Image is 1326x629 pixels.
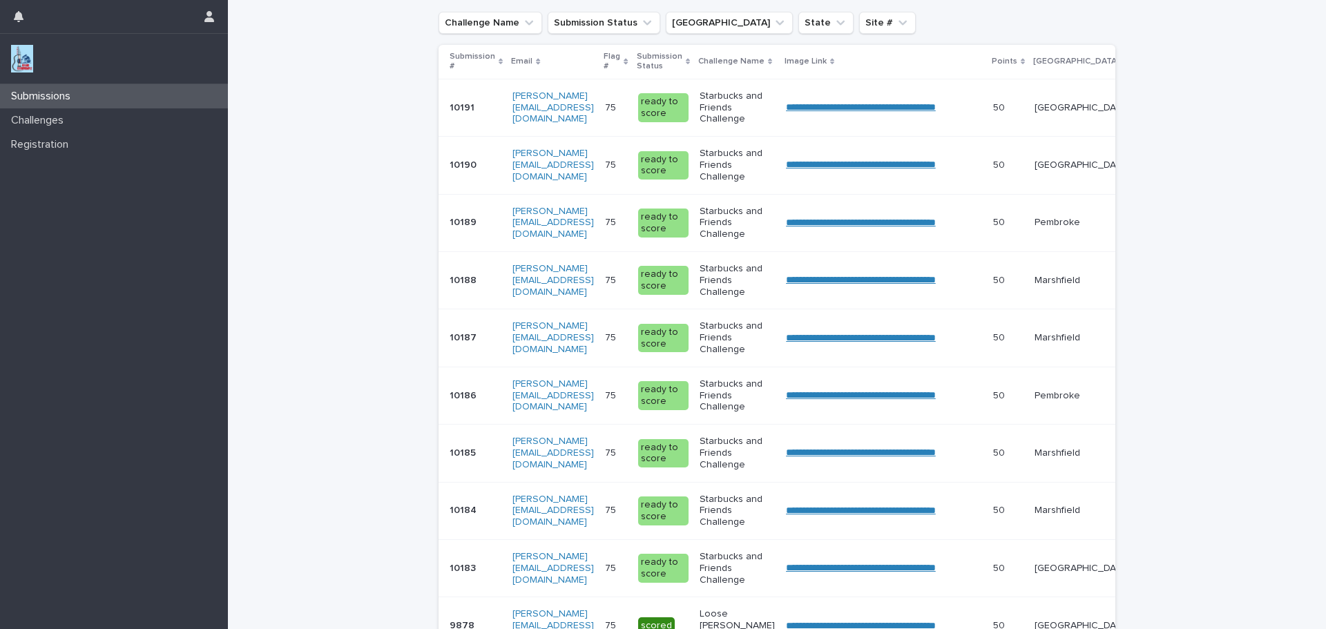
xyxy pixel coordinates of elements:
p: Starbucks and Friends Challenge [700,263,775,298]
p: 50 [993,214,1008,229]
p: Email [511,54,532,69]
p: Starbucks and Friends Challenge [700,206,775,240]
div: ready to score [638,209,689,238]
p: 75 [605,387,619,402]
p: Starbucks and Friends Challenge [700,320,775,355]
a: [PERSON_NAME][EMAIL_ADDRESS][DOMAIN_NAME] [512,379,594,412]
div: ready to score [638,151,689,180]
p: 10191 [450,99,477,114]
p: Marshfield [1035,447,1130,459]
p: Starbucks and Friends Challenge [700,90,775,125]
p: Image Link [785,54,827,69]
p: 50 [993,445,1008,459]
button: State [798,12,854,34]
p: 10188 [450,272,479,287]
p: 75 [605,214,619,229]
a: [PERSON_NAME][EMAIL_ADDRESS][DOMAIN_NAME] [512,91,594,124]
a: [PERSON_NAME][EMAIL_ADDRESS][DOMAIN_NAME] [512,206,594,240]
p: 50 [993,387,1008,402]
p: 75 [605,560,619,574]
p: [GEOGRAPHIC_DATA] [1035,563,1130,574]
button: Challenge Name [439,12,542,34]
p: 50 [993,502,1008,516]
p: 75 [605,157,619,171]
button: Closest City [666,12,793,34]
div: ready to score [638,324,689,353]
p: [GEOGRAPHIC_DATA] [1035,159,1130,171]
p: 10183 [450,560,479,574]
p: Points [992,54,1017,69]
div: ready to score [638,266,689,295]
button: Site # [859,12,916,34]
p: 75 [605,502,619,516]
p: Starbucks and Friends Challenge [700,378,775,413]
p: Pembroke [1035,217,1130,229]
p: 75 [605,445,619,459]
p: 75 [605,272,619,287]
a: [PERSON_NAME][EMAIL_ADDRESS][DOMAIN_NAME] [512,436,594,470]
a: [PERSON_NAME][EMAIL_ADDRESS][DOMAIN_NAME] [512,148,594,182]
div: ready to score [638,93,689,122]
div: ready to score [638,381,689,410]
div: ready to score [638,439,689,468]
p: 75 [605,329,619,344]
p: Submission # [450,49,495,75]
p: 10187 [450,329,479,344]
p: 50 [993,272,1008,287]
p: 10190 [450,157,479,171]
p: 10189 [450,214,479,229]
p: Submissions [6,90,81,103]
p: Starbucks and Friends Challenge [700,551,775,586]
p: Starbucks and Friends Challenge [700,436,775,470]
a: [PERSON_NAME][EMAIL_ADDRESS][DOMAIN_NAME] [512,552,594,585]
p: Submission Status [637,49,682,75]
p: Starbucks and Friends Challenge [700,494,775,528]
p: Flag # [604,49,620,75]
div: ready to score [638,496,689,525]
p: Marshfield [1035,332,1130,344]
p: Starbucks and Friends Challenge [700,148,775,182]
p: Registration [6,138,79,151]
a: [PERSON_NAME][EMAIL_ADDRESS][DOMAIN_NAME] [512,494,594,528]
a: [PERSON_NAME][EMAIL_ADDRESS][DOMAIN_NAME] [512,264,594,297]
p: Marshfield [1035,275,1130,287]
p: [GEOGRAPHIC_DATA] [1035,102,1130,114]
p: 10185 [450,445,479,459]
button: Submission Status [548,12,660,34]
p: Pembroke [1035,390,1130,402]
a: [PERSON_NAME][EMAIL_ADDRESS][DOMAIN_NAME] [512,321,594,354]
p: 50 [993,329,1008,344]
p: 50 [993,157,1008,171]
div: ready to score [638,554,689,583]
p: Challenges [6,114,75,127]
p: 75 [605,99,619,114]
p: 50 [993,560,1008,574]
p: 50 [993,99,1008,114]
img: jxsLJbdS1eYBI7rVAS4p [11,45,33,72]
p: Challenge Name [698,54,765,69]
p: 10186 [450,387,479,402]
p: Marshfield [1035,505,1130,516]
p: [GEOGRAPHIC_DATA] [1033,54,1120,69]
p: 10184 [450,502,479,516]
